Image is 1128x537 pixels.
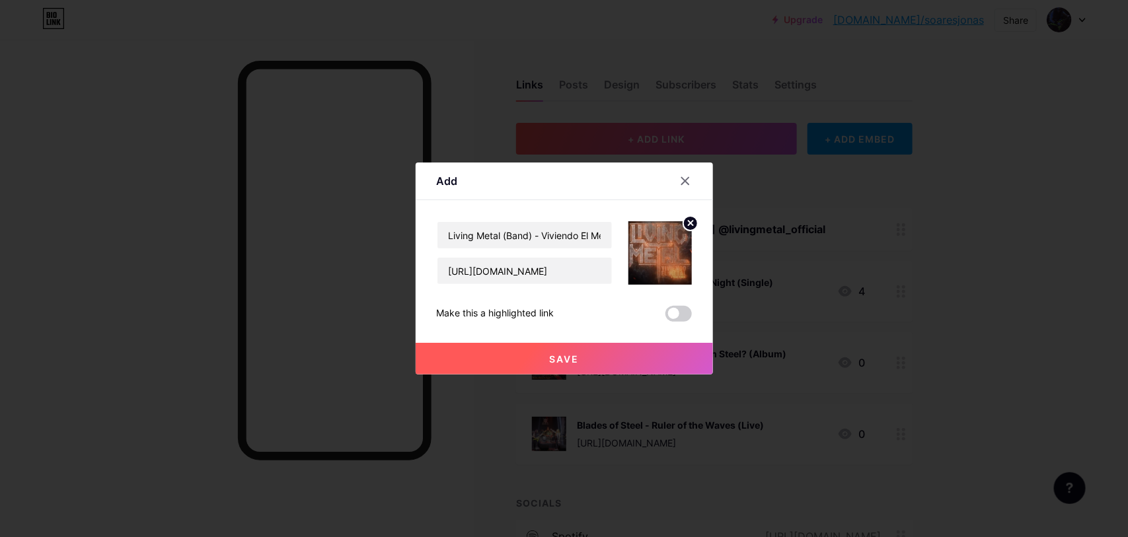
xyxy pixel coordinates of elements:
span: Save [549,353,579,365]
input: Title [437,222,612,248]
div: Make this a highlighted link [437,306,554,322]
button: Save [416,343,713,375]
div: Add [437,173,458,189]
img: link_thumbnail [628,221,692,285]
input: URL [437,258,612,284]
